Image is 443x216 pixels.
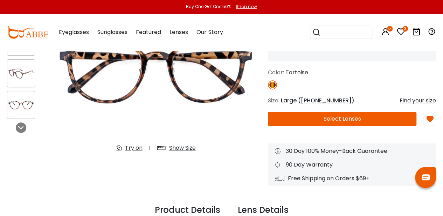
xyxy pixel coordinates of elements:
[97,28,127,36] span: Sunglasses
[285,68,308,76] span: Tortoise
[275,174,429,183] div: Free Shipping on Orders $69+
[402,26,408,32] i: 3
[125,144,143,152] div: Try on
[275,147,429,155] div: 30 Day 100% Money-Back Guarantee
[7,26,48,39] img: abbeglasses.com
[275,161,429,169] div: 90 Day Warranty
[301,96,352,104] span: [PHONE_NUMBER]
[196,28,223,36] span: Our Story
[400,96,436,105] div: Find your size
[397,29,405,37] a: 3
[7,67,35,80] img: Rise Tortoise Plastic Eyeglasses , NosePads Frames from ABBE Glasses
[169,144,196,152] div: Show Size
[7,98,35,112] img: Rise Tortoise Plastic Eyeglasses , NosePads Frames from ABBE Glasses
[268,68,284,76] span: Color:
[268,112,416,126] button: Select Lenses
[236,4,257,10] div: Shop now
[281,96,354,104] span: Large ( )
[59,28,89,36] span: Eyeglasses
[136,28,161,36] span: Featured
[268,96,279,104] span: Size:
[186,4,231,10] div: Buy One Get One 50%
[422,174,430,180] img: chat
[232,4,257,9] a: Shop now
[169,28,188,36] span: Lenses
